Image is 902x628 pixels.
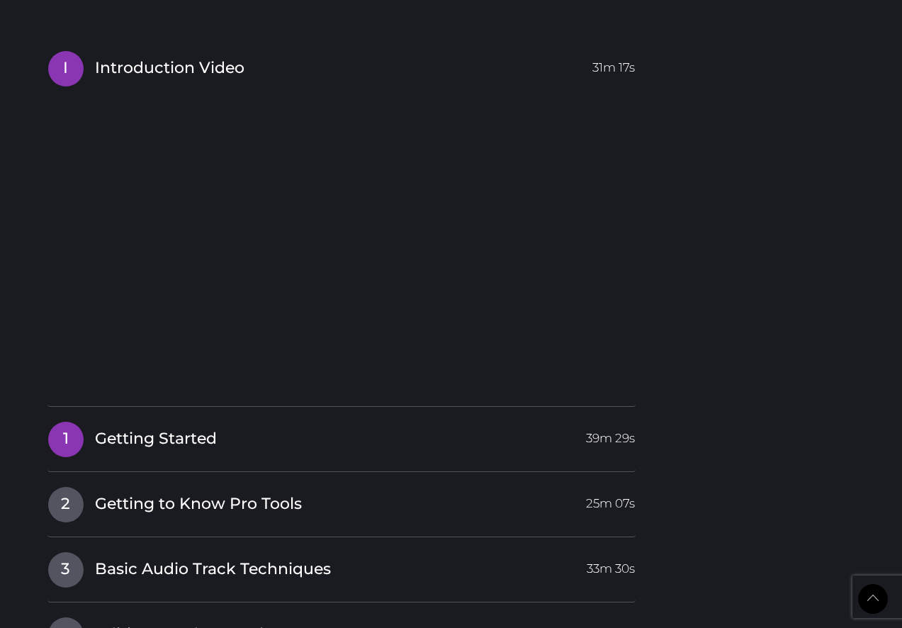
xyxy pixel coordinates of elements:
a: IIntroduction Video31m 17s [47,50,636,80]
span: I [48,51,84,86]
span: 2 [48,487,84,522]
a: 1Getting Started39m 29s [47,421,636,451]
span: Basic Audio Track Techniques [95,559,331,581]
span: 3 [48,552,84,588]
span: 33m 30s [587,552,635,578]
span: Getting to Know Pro Tools [95,493,302,515]
span: 39m 29s [586,422,635,447]
a: 3Basic Audio Track Techniques33m 30s [47,551,636,581]
span: Introduction Video [95,57,244,79]
span: Getting Started [95,428,217,450]
span: 31m 17s [592,51,635,77]
span: 1 [48,422,84,457]
span: 25m 07s [586,487,635,512]
a: Back to Top [858,584,888,614]
a: 2Getting to Know Pro Tools25m 07s [47,486,636,516]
